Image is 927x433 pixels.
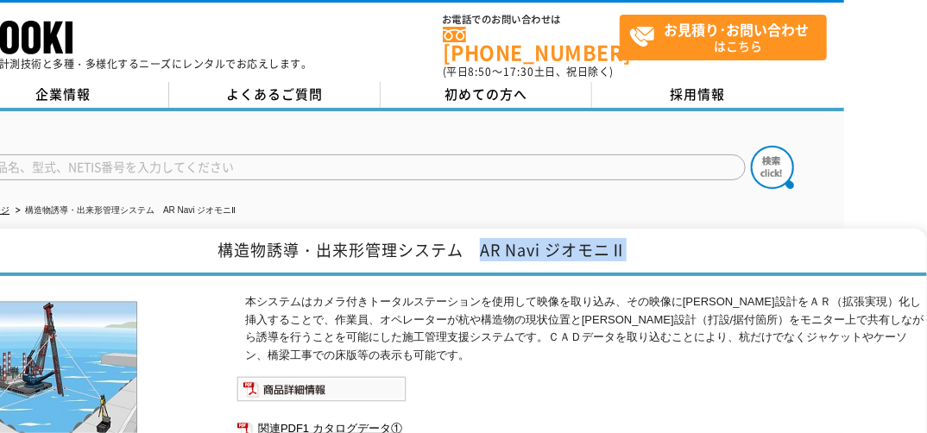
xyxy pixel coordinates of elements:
a: 初めての方へ [381,82,592,108]
a: よくあるご質問 [169,82,381,108]
span: 初めての方へ [445,85,528,104]
a: 採用情報 [592,82,804,108]
a: 商品詳細情報システム [236,386,407,398]
span: (平日 ～ 土日、祝日除く) [443,64,614,79]
span: はこちら [629,16,826,59]
span: お電話でのお問い合わせは [443,15,620,25]
strong: お見積り･お問い合わせ [665,19,810,40]
li: 構造物誘導・出来形管理システム AR Navi ジオモニⅡ [12,202,236,220]
a: お見積り･お問い合わせはこちら [620,15,827,60]
p: 本システムはカメラ付きトータルステーションを使用して映像を取り込み、その映像に[PERSON_NAME]設計をＡＲ（拡張実現）化し挿入することで、作業員、オペレーターが杭や構造物の現状位置と[P... [245,293,927,365]
a: [PHONE_NUMBER] [443,27,620,62]
span: 8:50 [469,64,493,79]
img: btn_search.png [751,146,794,189]
span: 17:30 [503,64,534,79]
img: 商品詳細情報システム [236,376,407,402]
